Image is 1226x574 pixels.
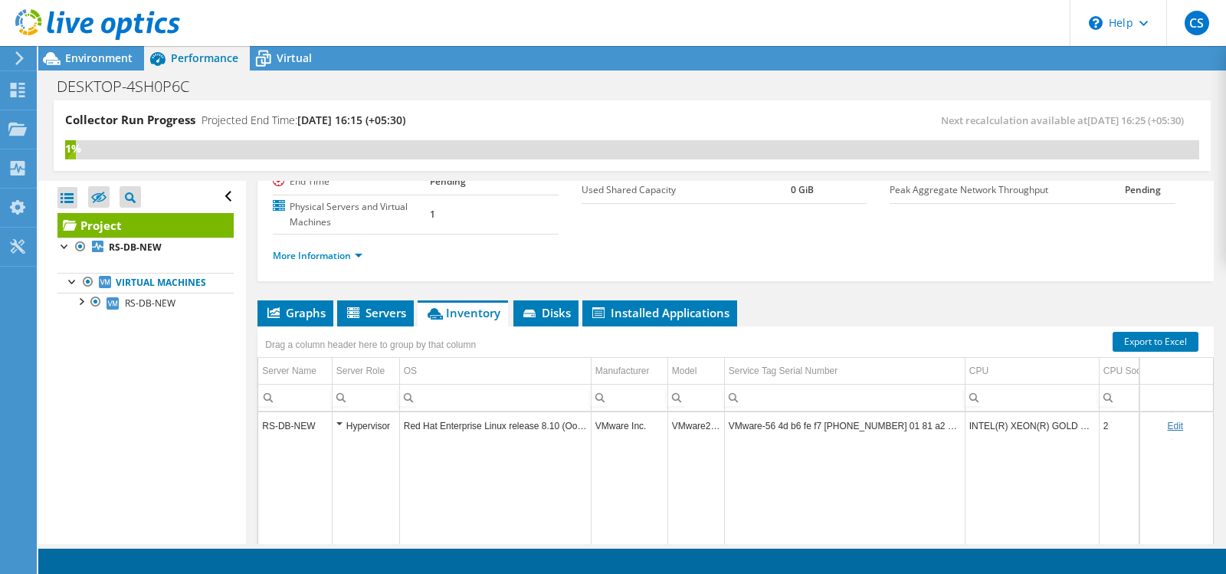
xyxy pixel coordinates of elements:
a: Virtual Machines [57,273,234,293]
h1: DESKTOP-4SH0P6C [50,78,213,95]
b: Pending [1125,183,1161,196]
div: Manufacturer [595,362,650,380]
td: CPU Sockets Column [1099,358,1172,385]
a: RS-DB-NEW [57,238,234,257]
div: 1% [65,140,76,157]
a: RS-DB-NEW [57,293,234,313]
td: Column CPU, Filter cell [965,384,1099,411]
td: Service Tag Serial Number Column [724,358,965,385]
div: Server Name [262,362,316,380]
div: Server Role [336,362,385,380]
b: 0 GiB [791,183,814,196]
a: Project [57,213,234,238]
label: Used Shared Capacity [582,182,791,198]
span: Virtual [277,51,312,65]
td: Column Manufacturer, Value VMware Inc. [591,412,667,439]
td: Column CPU Sockets, Value 2 [1099,412,1172,439]
td: Column CPU, Value INTEL(R) XEON(R) GOLD 6542Y [965,412,1099,439]
a: More Information [273,249,362,262]
td: Column Server Role, Value Hypervisor [332,412,399,439]
span: Servers [345,305,406,320]
td: Server Name Column [258,358,332,385]
td: Column Service Tag Serial Number, Filter cell [724,384,965,411]
div: Model [672,362,697,380]
a: Edit [1167,421,1183,431]
span: [DATE] 16:15 (+05:30) [297,113,405,127]
span: CS [1185,11,1209,35]
div: Drag a column header here to group by that column [261,334,480,356]
b: 1 [430,208,435,221]
a: Export to Excel [1113,332,1198,352]
label: Peak Aggregate Network Throughput [890,182,1124,198]
span: Inventory [425,305,500,320]
div: CPU [969,362,988,380]
td: Column Service Tag Serial Number, Value VMware-56 4d b6 fe f7 39 87 33-47 01 81 a2 83 32 09 bb [724,412,965,439]
td: Column Model, Value VMware201 [667,412,724,439]
b: Pending [430,175,466,188]
td: Manufacturer Column [591,358,667,385]
label: Physical Servers and Virtual Machines [273,199,430,230]
td: Column OS, Filter cell [399,384,591,411]
span: Next recalculation available at [941,113,1192,127]
span: Performance [171,51,238,65]
div: OS [404,362,417,380]
td: Column Manufacturer, Filter cell [591,384,667,411]
h4: Projected End Time: [202,112,405,129]
td: Column CPU Sockets, Filter cell [1099,384,1172,411]
td: Server Role Column [332,358,399,385]
td: Column OS, Value Red Hat Enterprise Linux release 8.10 (Ootpa) [399,412,591,439]
td: Column Server Name, Filter cell [258,384,332,411]
div: Hypervisor [336,417,395,435]
div: CPU Sockets [1103,362,1158,380]
svg: \n [1089,16,1103,30]
td: Column Model, Filter cell [667,384,724,411]
div: Service Tag Serial Number [729,362,838,380]
td: Column Server Role, Filter cell [332,384,399,411]
span: [DATE] 16:25 (+05:30) [1087,113,1184,127]
b: RS-DB-NEW [109,241,162,254]
span: Graphs [265,305,326,320]
span: RS-DB-NEW [125,297,175,310]
td: CPU Column [965,358,1099,385]
td: Model Column [667,358,724,385]
span: Disks [521,305,571,320]
label: End Time [273,174,430,189]
td: Column Server Name, Value RS-DB-NEW [258,412,332,439]
span: Installed Applications [590,305,729,320]
td: OS Column [399,358,591,385]
span: Environment [65,51,133,65]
